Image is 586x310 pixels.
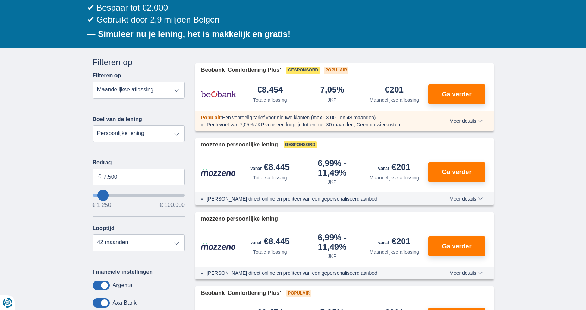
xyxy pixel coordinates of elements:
[444,196,488,202] button: Meer details
[370,96,419,103] div: Maandelijkse aflossing
[428,84,485,104] button: Ga verder
[201,242,236,250] img: product.pl.alt Mozzeno
[442,91,471,97] span: Ga verder
[378,163,410,173] div: €201
[201,115,221,120] span: Populair
[428,236,485,256] button: Ga verder
[201,141,278,149] span: mozzeno persoonlijke lening
[93,159,185,166] label: Bedrag
[320,86,344,95] div: 7,05%
[201,215,278,223] span: mozzeno persoonlijke lening
[87,29,291,39] b: — Simuleer nu je lening, het is makkelijk en gratis!
[195,114,429,121] div: :
[207,195,424,202] li: [PERSON_NAME] direct online en profiteer van een gepersonaliseerd aanbod
[201,169,236,176] img: product.pl.alt Mozzeno
[93,72,121,79] label: Filteren op
[201,86,236,103] img: product.pl.alt Beobank
[286,290,311,297] span: Populair
[370,174,419,181] div: Maandelijkse aflossing
[324,67,348,74] span: Populair
[253,248,287,255] div: Totale aflossing
[253,174,287,181] div: Totale aflossing
[370,248,419,255] div: Maandelijkse aflossing
[442,169,471,175] span: Ga verder
[93,56,185,68] div: Filteren op
[93,225,115,232] label: Looptijd
[444,270,488,276] button: Meer details
[93,202,111,208] span: € 1.250
[93,116,142,122] label: Doel van de lening
[328,96,337,103] div: JKP
[442,243,471,249] span: Ga verder
[328,253,337,260] div: JKP
[378,237,410,247] div: €201
[207,121,424,128] li: Rentevoet van 7,05% JKP voor een looptijd tot en met 30 maanden; Geen dossierkosten
[201,66,281,74] span: Beobank 'Comfortlening Plus'
[444,118,488,124] button: Meer details
[449,271,483,276] span: Meer details
[328,178,337,185] div: JKP
[93,269,153,275] label: Financiële instellingen
[253,96,287,103] div: Totale aflossing
[304,233,361,251] div: 6,99%
[207,270,424,277] li: [PERSON_NAME] direct online en profiteer van een gepersonaliseerd aanbod
[222,115,376,120] span: Een voordelig tarief voor nieuwe klanten (max €8.000 en 48 maanden)
[251,237,290,247] div: €8.445
[428,162,485,182] button: Ga verder
[449,119,483,124] span: Meer details
[286,67,320,74] span: Gesponsord
[251,163,290,173] div: €8.445
[257,86,283,95] div: €8.454
[160,202,185,208] span: € 100.000
[449,196,483,201] span: Meer details
[98,173,101,181] span: €
[113,300,137,306] label: Axa Bank
[93,194,185,197] input: wantToBorrow
[304,159,361,177] div: 6,99%
[385,86,404,95] div: €201
[113,282,132,289] label: Argenta
[201,289,281,297] span: Beobank 'Comfortlening Plus'
[284,141,317,148] span: Gesponsord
